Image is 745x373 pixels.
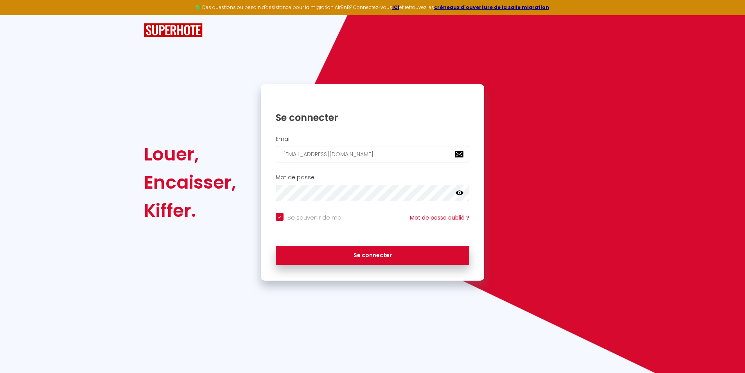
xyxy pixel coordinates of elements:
input: Ton Email [276,146,470,162]
div: Encaisser, [144,168,236,196]
button: Se connecter [276,246,470,265]
a: créneaux d'ouverture de la salle migration [434,4,549,11]
img: SuperHote logo [144,23,203,38]
a: ICI [392,4,399,11]
h2: Email [276,136,470,142]
h2: Mot de passe [276,174,470,181]
h1: Se connecter [276,112,470,124]
a: Mot de passe oublié ? [410,214,469,222]
div: Kiffer. [144,196,236,225]
div: Louer, [144,140,236,168]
